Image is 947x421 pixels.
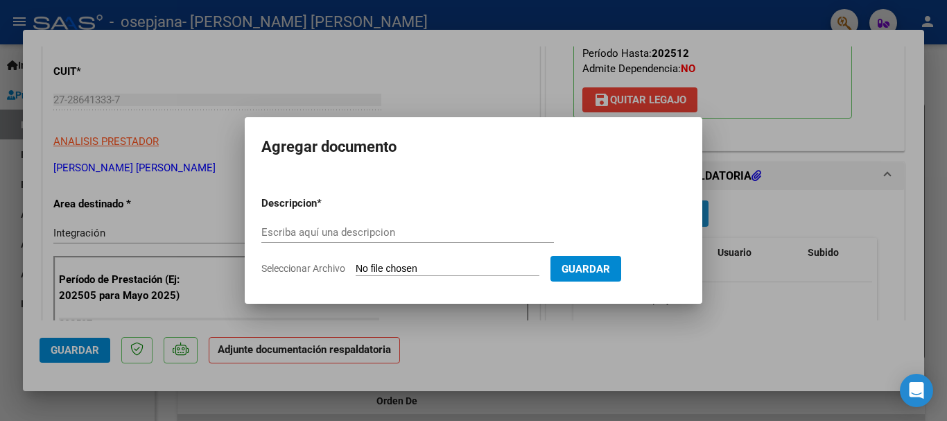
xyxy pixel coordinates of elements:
span: Guardar [562,263,610,275]
p: Descripcion [261,196,389,212]
h2: Agregar documento [261,134,686,160]
button: Guardar [550,256,621,282]
div: Open Intercom Messenger [900,374,933,407]
span: Seleccionar Archivo [261,263,345,274]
